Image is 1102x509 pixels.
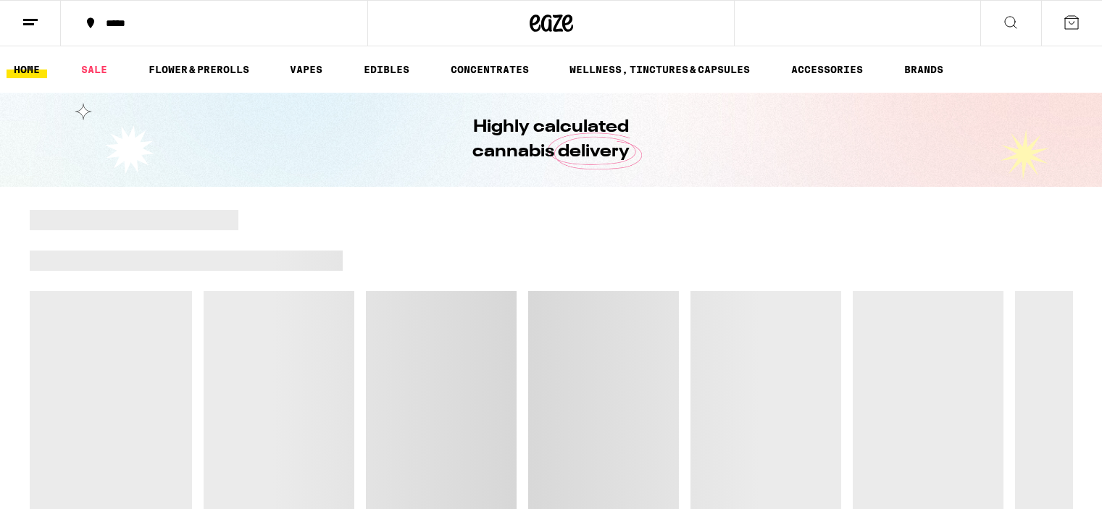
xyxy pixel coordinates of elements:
[356,61,417,78] a: EDIBLES
[7,61,47,78] a: HOME
[784,61,870,78] a: ACCESSORIES
[74,61,114,78] a: SALE
[562,61,757,78] a: WELLNESS, TINCTURES & CAPSULES
[897,61,951,78] a: BRANDS
[432,115,671,164] h1: Highly calculated cannabis delivery
[141,61,256,78] a: FLOWER & PREROLLS
[443,61,536,78] a: CONCENTRATES
[283,61,330,78] a: VAPES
